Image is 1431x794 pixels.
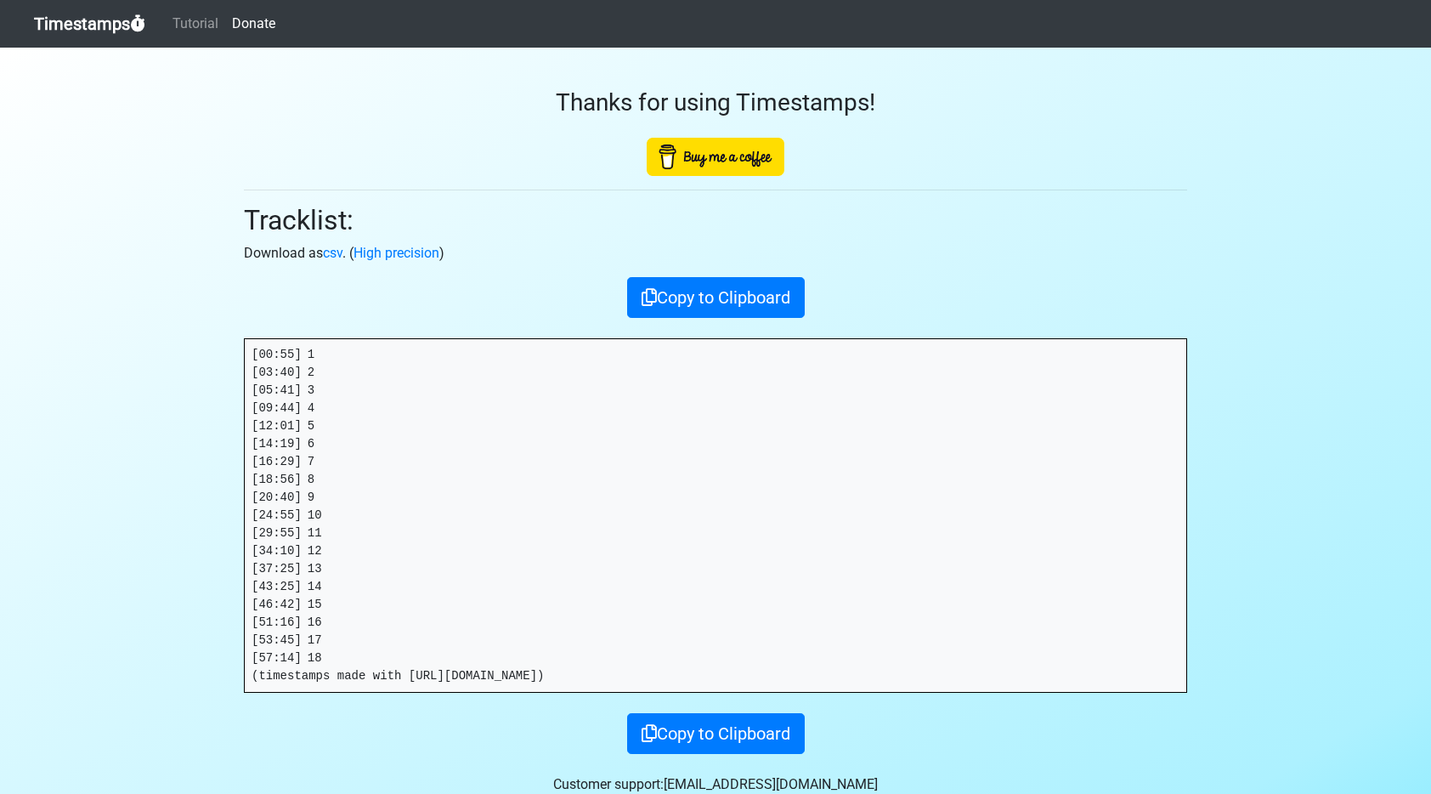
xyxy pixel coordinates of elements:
button: Copy to Clipboard [627,277,805,318]
button: Copy to Clipboard [627,713,805,754]
a: Donate [225,7,282,41]
img: Buy Me A Coffee [647,138,784,176]
a: High precision [354,245,439,261]
a: Tutorial [166,7,225,41]
pre: [00:55] 1 [03:40] 2 [05:41] 3 [09:44] 4 [12:01] 5 [14:19] 6 [16:29] 7 [18:56] 8 [20:40] 9 [24:55]... [245,339,1186,692]
a: csv [323,245,342,261]
h3: Thanks for using Timestamps! [244,88,1187,117]
a: Timestamps [34,7,145,41]
p: Download as . ( ) [244,243,1187,264]
h2: Tracklist: [244,204,1187,236]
